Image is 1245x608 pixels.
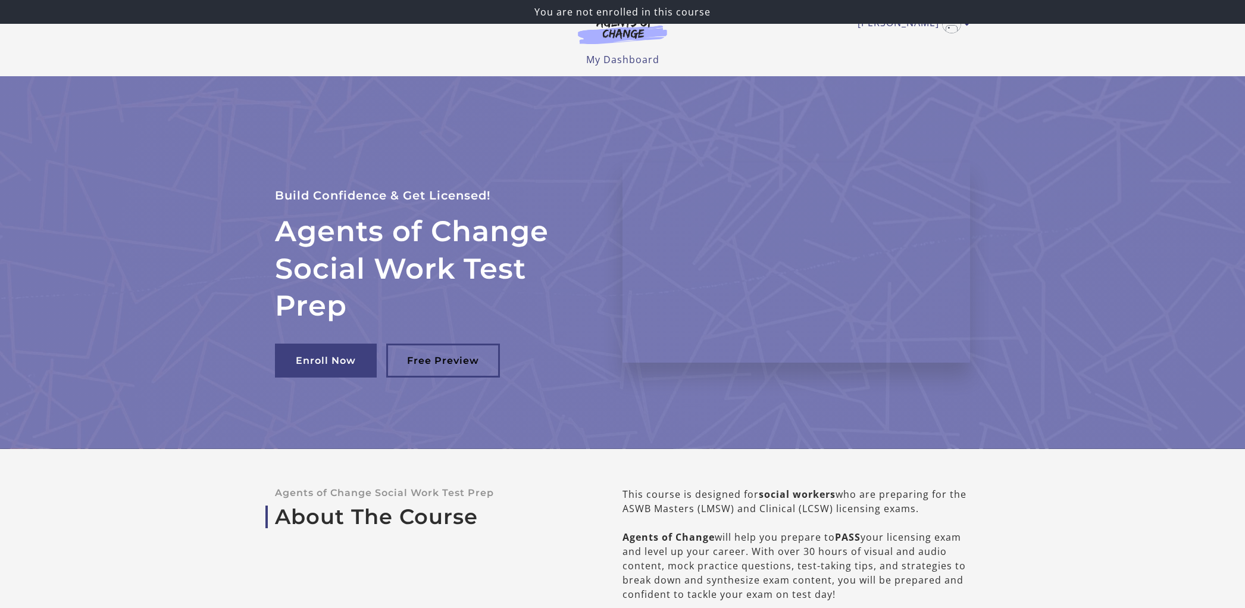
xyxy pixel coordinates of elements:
[275,487,584,498] p: Agents of Change Social Work Test Prep
[386,344,500,378] a: Free Preview
[275,186,594,205] p: Build Confidence & Get Licensed!
[565,17,680,44] img: Agents of Change Logo
[275,213,594,324] h2: Agents of Change Social Work Test Prep
[622,531,715,544] b: Agents of Change
[275,344,377,378] a: Enroll Now
[275,504,584,529] a: About The Course
[586,53,659,66] a: My Dashboard
[5,5,1240,19] p: You are not enrolled in this course
[759,488,836,501] b: social workers
[858,14,964,33] a: Toggle menu
[835,531,861,544] b: PASS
